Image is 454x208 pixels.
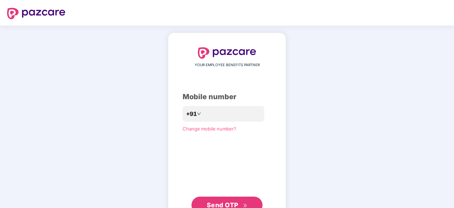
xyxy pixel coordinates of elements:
span: +91 [186,110,197,118]
div: Mobile number [183,91,271,102]
span: double-right [243,203,248,208]
span: YOUR EMPLOYEE BENEFITS PARTNER [195,62,260,68]
img: logo [7,8,65,19]
span: down [197,112,201,116]
a: Change mobile number? [183,126,236,132]
img: logo [198,47,256,59]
